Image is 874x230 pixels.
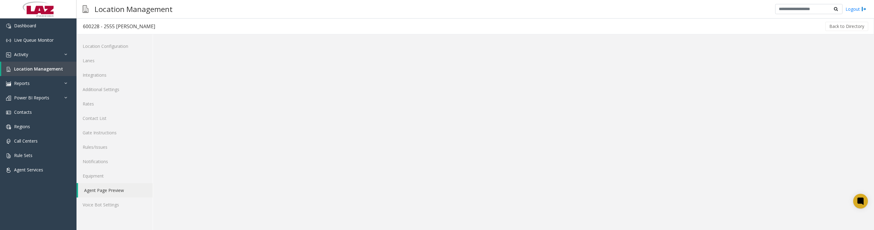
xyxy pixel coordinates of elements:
h3: Location Management [92,2,176,17]
img: 'icon' [6,168,11,173]
span: Live Queue Monitor [14,37,54,43]
span: Dashboard [14,23,36,29]
img: 'icon' [6,125,11,129]
span: Location Management [14,66,63,72]
img: 'icon' [6,24,11,29]
span: Agent Services [14,167,43,173]
a: Lanes [77,53,153,68]
img: 'icon' [6,96,11,101]
a: Agent Page Preview [78,183,153,197]
img: pageIcon [83,2,88,17]
img: 'icon' [6,110,11,115]
a: Equipment [77,169,153,183]
a: Gate Instructions [77,125,153,140]
span: Call Centers [14,138,38,144]
span: Rule Sets [14,152,32,158]
a: Location Management [1,62,77,76]
a: Rules/Issues [77,140,153,154]
span: Activity [14,52,28,57]
a: Location Configuration [77,39,153,53]
span: Reports [14,80,30,86]
button: Back to Directory [825,22,868,31]
div: 600228 - 2555 [PERSON_NAME] [83,22,155,30]
img: 'icon' [6,67,11,72]
a: Voice Bot Settings [77,197,153,212]
img: 'icon' [6,139,11,144]
a: Notifications [77,154,153,169]
img: 'icon' [6,38,11,43]
span: Power BI Reports [14,95,49,101]
img: 'icon' [6,52,11,57]
a: Additional Settings [77,82,153,97]
a: Contact List [77,111,153,125]
img: logout [861,6,866,12]
a: Logout [846,6,866,12]
a: Rates [77,97,153,111]
a: Integrations [77,68,153,82]
img: 'icon' [6,81,11,86]
img: 'icon' [6,153,11,158]
span: Contacts [14,109,32,115]
span: Regions [14,124,30,129]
